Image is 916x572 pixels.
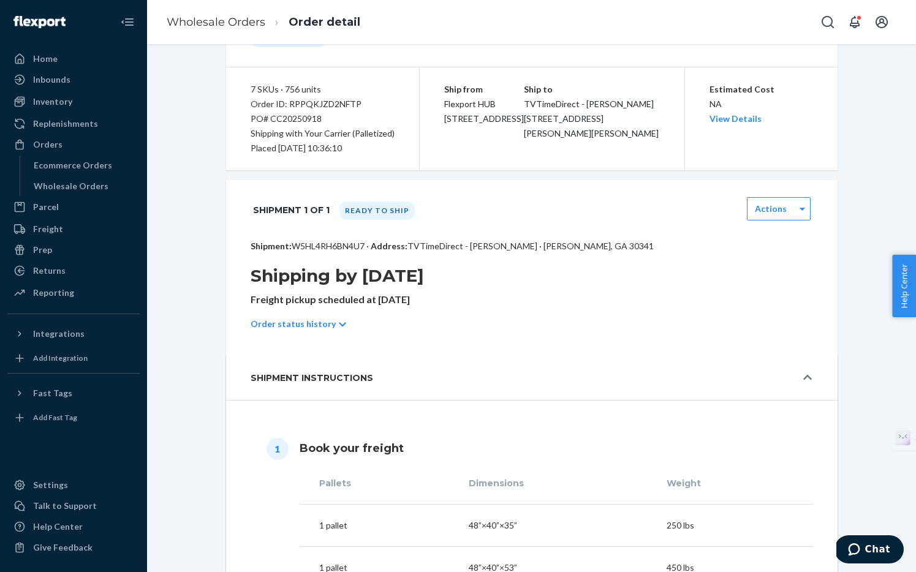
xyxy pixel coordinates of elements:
button: Talk to Support [7,496,140,516]
h1: Shipping by [DATE] [251,265,813,287]
div: Help Center [33,521,83,533]
button: Integrations [7,324,140,344]
h5: Shipment Instructions [251,371,373,385]
p: Freight pickup scheduled at [DATE] [251,293,813,307]
a: Wholesale Orders [28,176,140,196]
button: Fast Tags [7,383,140,403]
div: Give Feedback [33,541,93,554]
a: Orders [7,135,140,154]
div: Order ID: RPPQKJZD2NFTP [251,97,395,111]
button: Open notifications [842,10,867,34]
div: Returns [33,265,66,277]
div: Orders [33,138,62,151]
a: Order detail [289,15,360,29]
div: Add Fast Tag [33,412,77,423]
div: Replenishments [33,118,98,130]
p: Shipping with Your Carrier (Palletized) [251,126,395,141]
th: Weight [652,462,812,505]
span: TVTimeDirect - [PERSON_NAME] [STREET_ADDRESS][PERSON_NAME][PERSON_NAME] [524,99,659,138]
div: Parcel [33,201,59,213]
td: 1 pallet [300,505,455,547]
div: Fast Tags [33,387,72,399]
h1: Shipment 1 of 1 [253,197,330,223]
td: 250 lbs [652,505,812,547]
span: Flexport HUB [STREET_ADDRESS] [444,99,524,124]
a: View Details [710,113,762,124]
a: Add Integration [7,348,140,368]
a: Ecommerce Orders [28,156,140,175]
div: Reporting [33,287,74,299]
a: Help Center [7,517,140,536]
div: Placed [DATE] 10:36:10 [251,141,395,156]
button: Help Center [892,255,916,317]
label: Actions [755,203,787,215]
span: 1 [267,438,289,460]
a: Inbounds [7,70,140,89]
div: Ecommerce Orders [34,159,112,171]
span: Shipment: [251,241,292,251]
a: Parcel [7,197,140,217]
td: 48”×40”×35” [454,505,652,547]
div: Inventory [33,96,72,108]
div: Talk to Support [33,500,97,512]
div: Prep [33,244,52,256]
span: Address: [371,241,407,251]
a: Inventory [7,92,140,111]
a: Reporting [7,283,140,303]
div: Wholesale Orders [34,180,108,192]
p: Ship to [524,82,661,97]
div: Add Integration [33,353,88,363]
img: Flexport logo [13,16,66,28]
button: Shipment Instructions [226,356,838,400]
a: Freight [7,219,140,239]
a: Settings [7,475,140,495]
a: Replenishments [7,114,140,134]
button: Open Search Box [816,10,840,34]
div: 7 SKUs · 756 units [251,82,395,97]
div: Ready to ship [339,201,415,220]
p: Ship from [444,82,524,97]
a: Prep [7,240,140,260]
p: Order status history [251,318,336,330]
a: Wholesale Orders [167,15,265,29]
button: Give Feedback [7,538,140,557]
a: Returns [7,261,140,280]
a: Add Fast Tag [7,408,140,427]
div: NA [710,82,813,126]
div: Settings [33,479,68,491]
div: Home [33,53,58,65]
div: Inbounds [33,73,70,86]
h1: Book your freight [300,440,813,456]
p: Estimated Cost [710,82,813,97]
ol: breadcrumbs [157,4,370,40]
button: Open account menu [869,10,894,34]
th: Pallets [300,462,455,505]
iframe: Opens a widget where you can chat to one of our agents [836,535,904,566]
div: Freight [33,223,63,235]
p: W5HL4RH6BN4U7 · TVTimeDirect - [PERSON_NAME] · [PERSON_NAME], GA 30341 [251,240,813,252]
th: Dimensions [454,462,652,505]
div: PO# CC20250918 [251,111,395,126]
a: Home [7,49,140,69]
button: Close Navigation [115,10,140,34]
div: Integrations [33,328,85,340]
